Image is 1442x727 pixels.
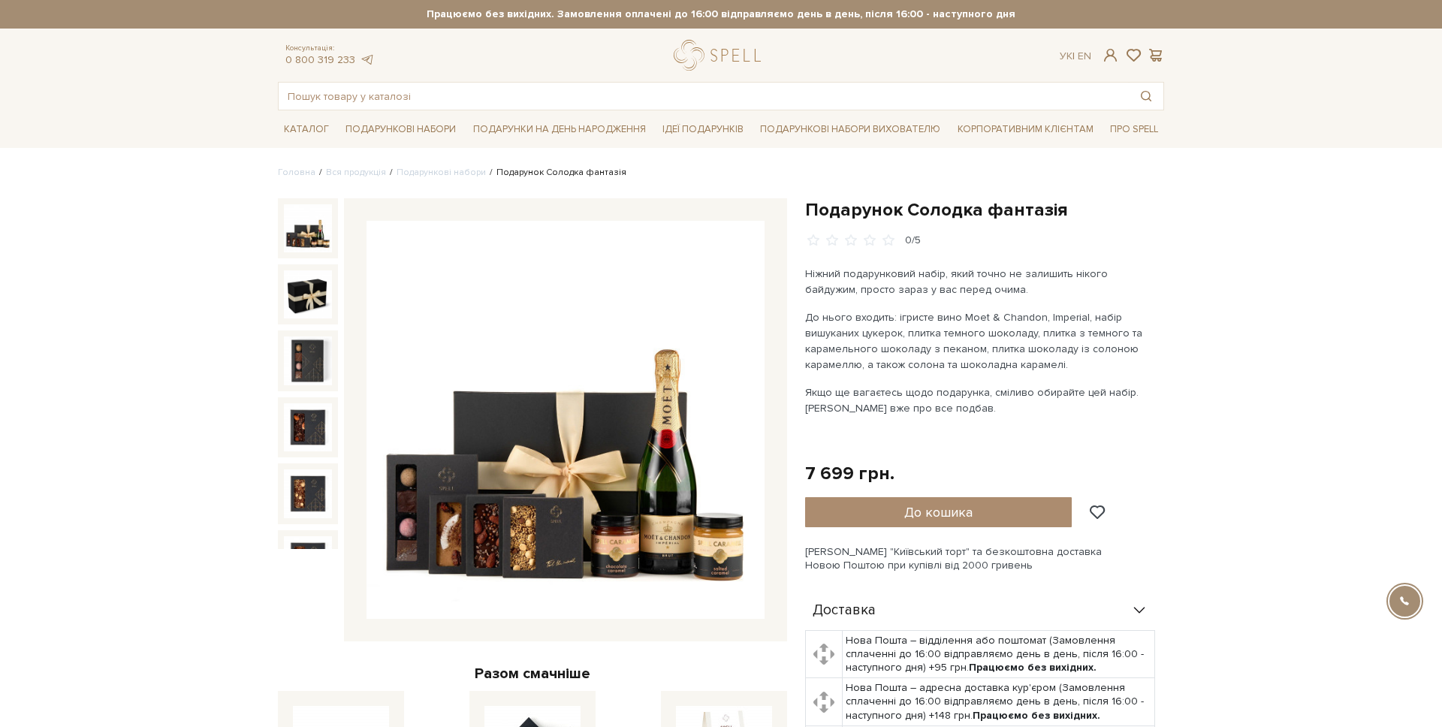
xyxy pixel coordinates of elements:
img: Подарунок Солодка фантазія [284,336,332,385]
strong: Працюємо без вихідних. Замовлення оплачені до 16:00 відправляємо день в день, після 16:00 - насту... [278,8,1164,21]
p: Ніжний подарунковий набір, який точно не залишить нікого байдужим, просто зараз у вас перед очима. [805,266,1157,297]
span: Консультація: [285,44,374,53]
img: Подарунок Солодка фантазія [284,536,332,584]
a: 0 800 319 233 [285,53,355,66]
a: Вся продукція [326,167,386,178]
img: Подарунок Солодка фантазія [284,204,332,252]
h1: Подарунок Солодка фантазія [805,198,1164,222]
a: Головна [278,167,315,178]
div: 7 699 грн. [805,462,894,485]
span: До кошика [904,504,973,520]
p: Якщо ще вагаєтесь щодо подарунка, сміливо обирайте цей набір. [PERSON_NAME] вже про все подбав. [805,385,1157,416]
input: Пошук товару у каталозі [279,83,1129,110]
a: Подарунки на День народження [467,118,652,141]
span: Доставка [813,604,876,617]
a: Подарункові набори вихователю [754,116,946,142]
td: Нова Пошта – відділення або поштомат (Замовлення сплаченні до 16:00 відправляємо день в день, піс... [842,630,1155,678]
a: En [1078,50,1091,62]
a: Ідеї подарунків [656,118,750,141]
div: [PERSON_NAME] "Київський торт" та безкоштовна доставка Новою Поштою при купівлі від 2000 гривень [805,545,1164,572]
li: Подарунок Солодка фантазія [486,166,626,179]
a: Корпоративним клієнтам [952,116,1100,142]
div: Ук [1060,50,1091,63]
img: Подарунок Солодка фантазія [367,221,765,619]
div: 0/5 [905,234,921,248]
img: Подарунок Солодка фантазія [284,403,332,451]
button: До кошика [805,497,1072,527]
b: Працюємо без вихідних. [969,661,1097,674]
a: logo [674,40,768,71]
button: Пошук товару у каталозі [1129,83,1163,110]
span: | [1072,50,1075,62]
b: Працюємо без вихідних. [973,709,1100,722]
p: До нього входить: ігристе вино Moet & Chandon, Imperial, набір вишуканих цукерок, плитка темного ... [805,309,1157,373]
img: Подарунок Солодка фантазія [284,270,332,318]
a: telegram [359,53,374,66]
img: Подарунок Солодка фантазія [284,469,332,517]
div: Разом смачніше [278,664,787,683]
a: Подарункові набори [397,167,486,178]
a: Каталог [278,118,335,141]
a: Подарункові набори [339,118,462,141]
a: Про Spell [1104,118,1164,141]
td: Нова Пошта – адресна доставка кур'єром (Замовлення сплаченні до 16:00 відправляємо день в день, п... [842,678,1155,726]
